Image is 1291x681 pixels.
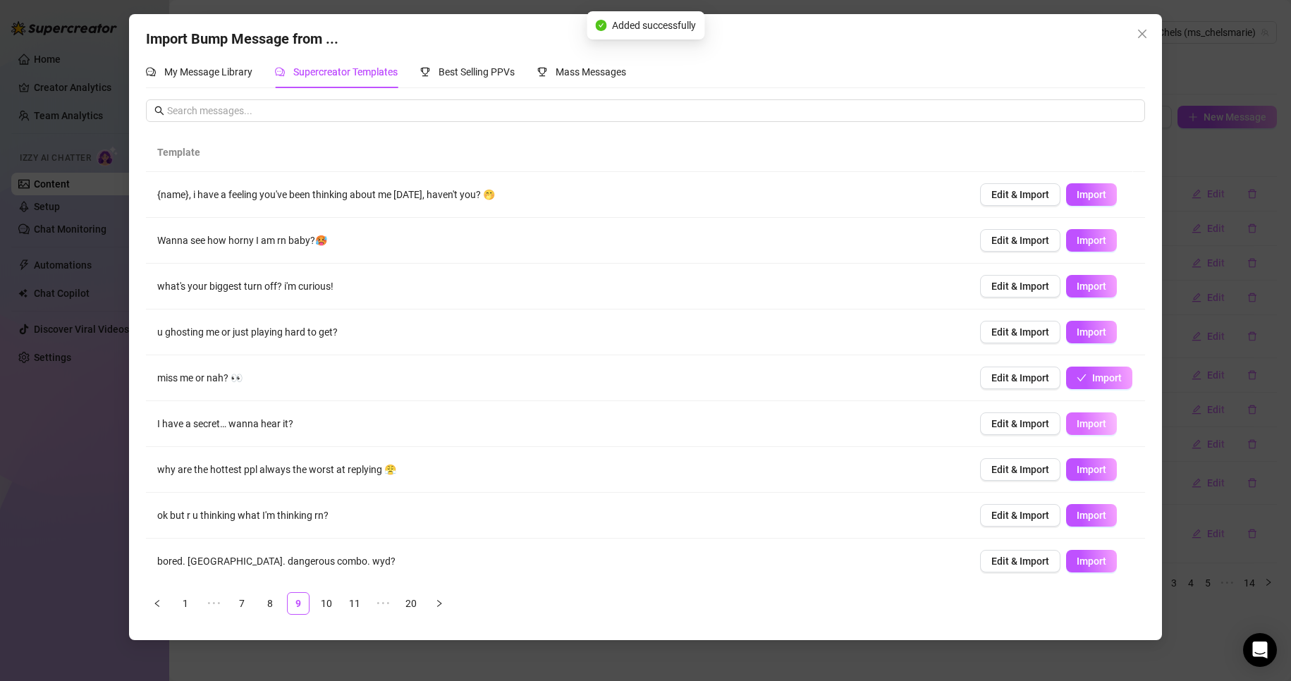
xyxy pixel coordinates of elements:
[1066,229,1117,252] button: Import
[1077,464,1106,475] span: Import
[991,189,1049,200] span: Edit & Import
[1131,23,1154,45] button: Close
[1137,28,1148,39] span: close
[1066,412,1117,435] button: Import
[1066,275,1117,297] button: Import
[400,592,422,615] li: 20
[1092,372,1122,384] span: Import
[980,367,1060,389] button: Edit & Import
[1131,28,1154,39] span: Close
[435,599,443,608] span: right
[231,593,252,614] a: 7
[1077,556,1106,567] span: Import
[612,18,696,33] span: Added successfully
[153,599,161,608] span: left
[428,592,451,615] li: Next Page
[288,593,309,614] a: 9
[420,67,430,77] span: trophy
[439,66,515,78] span: Best Selling PPVs
[167,103,1137,118] input: Search messages...
[174,592,197,615] li: 1
[315,592,338,615] li: 10
[556,66,626,78] span: Mass Messages
[343,592,366,615] li: 11
[1077,418,1106,429] span: Import
[202,592,225,615] span: •••
[1066,550,1117,572] button: Import
[146,493,969,539] td: ok but r u thinking what I'm thinking rn?
[146,309,969,355] td: u ghosting me or just playing hard to get?
[1066,458,1117,481] button: Import
[146,592,169,615] li: Previous Page
[980,550,1060,572] button: Edit & Import
[146,67,156,77] span: comment
[146,592,169,615] button: left
[146,133,957,172] th: Template
[154,106,164,116] span: search
[991,281,1049,292] span: Edit & Import
[146,30,338,47] span: Import Bump Message from ...
[537,67,547,77] span: trophy
[980,458,1060,481] button: Edit & Import
[980,504,1060,527] button: Edit & Import
[1066,321,1117,343] button: Import
[991,418,1049,429] span: Edit & Import
[175,593,196,614] a: 1
[1077,510,1106,521] span: Import
[287,592,310,615] li: 9
[344,593,365,614] a: 11
[259,593,281,614] a: 8
[146,172,969,218] td: {name}, i have a feeling you've been thinking about me [DATE], haven't you? 🤭
[146,218,969,264] td: Wanna see how horny I am rn baby?🥵
[428,592,451,615] button: right
[231,592,253,615] li: 7
[164,66,252,78] span: My Message Library
[1066,367,1132,389] button: Import
[991,235,1049,246] span: Edit & Import
[980,275,1060,297] button: Edit & Import
[316,593,337,614] a: 10
[400,593,422,614] a: 20
[1243,633,1277,667] div: Open Intercom Messenger
[146,401,969,447] td: I have a secret… wanna hear it?
[991,372,1049,384] span: Edit & Import
[991,556,1049,567] span: Edit & Import
[146,447,969,493] td: why are the hottest ppl always the worst at replying 😤
[293,66,398,78] span: Supercreator Templates
[980,183,1060,206] button: Edit & Import
[146,355,969,401] td: miss me or nah? 👀
[146,539,969,584] td: bored. [GEOGRAPHIC_DATA]. dangerous combo. wyd?
[991,464,1049,475] span: Edit & Import
[275,67,285,77] span: comment
[1077,281,1106,292] span: Import
[372,592,394,615] li: Next 5 Pages
[1077,235,1106,246] span: Import
[1077,189,1106,200] span: Import
[146,264,969,309] td: what's your biggest turn off? i'm curious!
[1077,373,1087,383] span: check
[372,592,394,615] span: •••
[1066,504,1117,527] button: Import
[259,592,281,615] li: 8
[991,510,1049,521] span: Edit & Import
[1077,326,1106,338] span: Import
[980,412,1060,435] button: Edit & Import
[991,326,1049,338] span: Edit & Import
[980,229,1060,252] button: Edit & Import
[980,321,1060,343] button: Edit & Import
[595,20,606,31] span: check-circle
[202,592,225,615] li: Previous 5 Pages
[1066,183,1117,206] button: Import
